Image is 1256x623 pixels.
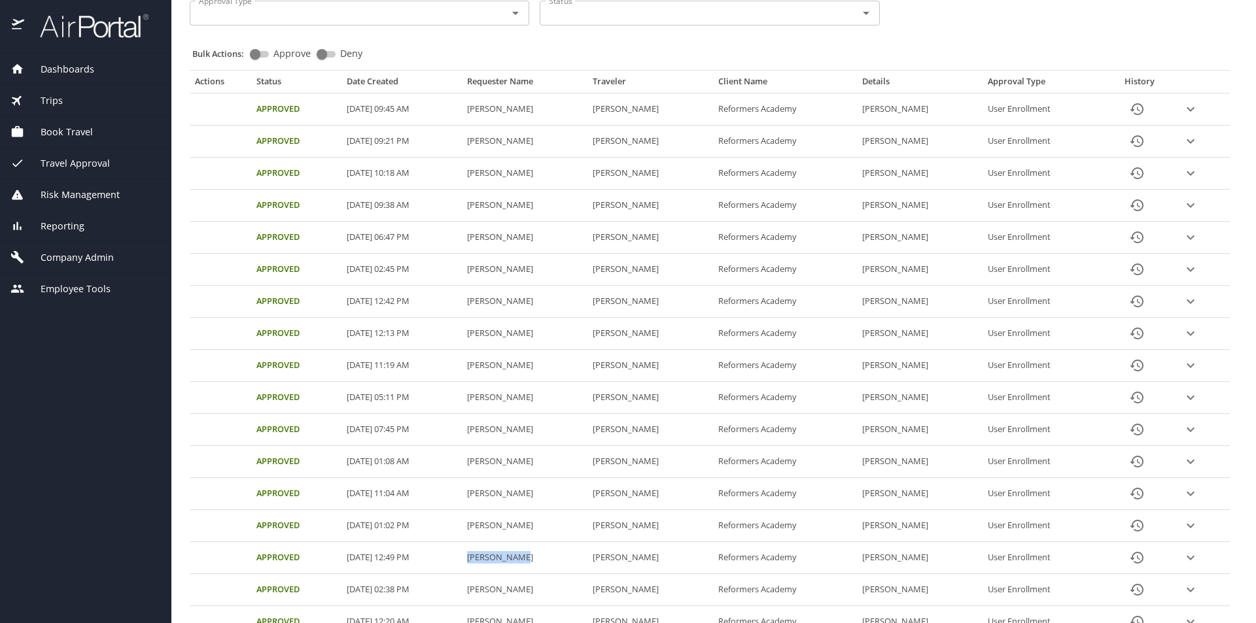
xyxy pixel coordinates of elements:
[587,158,713,190] td: [PERSON_NAME]
[587,190,713,222] td: [PERSON_NAME]
[251,126,341,158] td: Approved
[587,414,713,446] td: [PERSON_NAME]
[983,126,1103,158] td: User Enrollment
[983,93,1103,126] td: User Enrollment
[857,76,983,93] th: Details
[462,222,587,254] td: [PERSON_NAME]
[251,190,341,222] td: Approved
[983,382,1103,414] td: User Enrollment
[1121,478,1153,509] button: History
[1181,420,1200,439] button: expand row
[857,510,983,542] td: [PERSON_NAME]
[251,510,341,542] td: Approved
[857,446,983,478] td: [PERSON_NAME]
[24,156,110,171] span: Travel Approval
[1181,163,1200,183] button: expand row
[341,478,462,510] td: [DATE] 11:04 AM
[983,190,1103,222] td: User Enrollment
[462,286,587,318] td: [PERSON_NAME]
[462,350,587,382] td: [PERSON_NAME]
[713,510,857,542] td: Reformers Academy
[341,414,462,446] td: [DATE] 07:45 PM
[251,574,341,606] td: Approved
[983,542,1103,574] td: User Enrollment
[462,190,587,222] td: [PERSON_NAME]
[713,414,857,446] td: Reformers Academy
[1121,254,1153,285] button: History
[462,574,587,606] td: [PERSON_NAME]
[1181,131,1200,151] button: expand row
[251,76,341,93] th: Status
[462,76,587,93] th: Requester Name
[1121,446,1153,477] button: History
[587,222,713,254] td: [PERSON_NAME]
[983,510,1103,542] td: User Enrollment
[251,158,341,190] td: Approved
[983,222,1103,254] td: User Enrollment
[1121,510,1153,541] button: History
[983,158,1103,190] td: User Enrollment
[857,222,983,254] td: [PERSON_NAME]
[1181,452,1200,471] button: expand row
[1181,548,1200,567] button: expand row
[857,574,983,606] td: [PERSON_NAME]
[251,222,341,254] td: Approved
[1181,99,1200,119] button: expand row
[1181,356,1200,375] button: expand row
[713,158,857,190] td: Reformers Academy
[1181,292,1200,311] button: expand row
[251,446,341,478] td: Approved
[462,542,587,574] td: [PERSON_NAME]
[1121,158,1153,189] button: History
[857,478,983,510] td: [PERSON_NAME]
[713,574,857,606] td: Reformers Academy
[857,286,983,318] td: [PERSON_NAME]
[1121,350,1153,381] button: History
[462,510,587,542] td: [PERSON_NAME]
[857,93,983,126] td: [PERSON_NAME]
[857,190,983,222] td: [PERSON_NAME]
[857,382,983,414] td: [PERSON_NAME]
[1121,93,1153,125] button: History
[341,574,462,606] td: [DATE] 02:38 PM
[857,542,983,574] td: [PERSON_NAME]
[341,318,462,350] td: [DATE] 12:13 PM
[341,350,462,382] td: [DATE] 11:19 AM
[24,188,120,202] span: Risk Management
[587,478,713,510] td: [PERSON_NAME]
[462,446,587,478] td: [PERSON_NAME]
[462,414,587,446] td: [PERSON_NAME]
[587,126,713,158] td: [PERSON_NAME]
[1121,126,1153,157] button: History
[983,254,1103,286] td: User Enrollment
[587,574,713,606] td: [PERSON_NAME]
[1121,382,1153,413] button: History
[24,219,84,233] span: Reporting
[983,286,1103,318] td: User Enrollment
[24,125,93,139] span: Book Travel
[713,318,857,350] td: Reformers Academy
[713,286,857,318] td: Reformers Academy
[341,254,462,286] td: [DATE] 02:45 PM
[983,414,1103,446] td: User Enrollment
[857,318,983,350] td: [PERSON_NAME]
[341,510,462,542] td: [DATE] 01:02 PM
[587,254,713,286] td: [PERSON_NAME]
[341,158,462,190] td: [DATE] 10:18 AM
[713,222,857,254] td: Reformers Academy
[341,76,462,93] th: Date Created
[587,318,713,350] td: [PERSON_NAME]
[1121,286,1153,317] button: History
[12,13,26,39] img: icon-airportal.png
[26,13,148,39] img: airportal-logo.png
[1181,227,1200,247] button: expand row
[587,446,713,478] td: [PERSON_NAME]
[983,318,1103,350] td: User Enrollment
[713,446,857,478] td: Reformers Academy
[24,93,63,108] span: Trips
[462,254,587,286] td: [PERSON_NAME]
[587,382,713,414] td: [PERSON_NAME]
[251,254,341,286] td: Approved
[24,62,94,76] span: Dashboards
[857,4,875,22] button: Open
